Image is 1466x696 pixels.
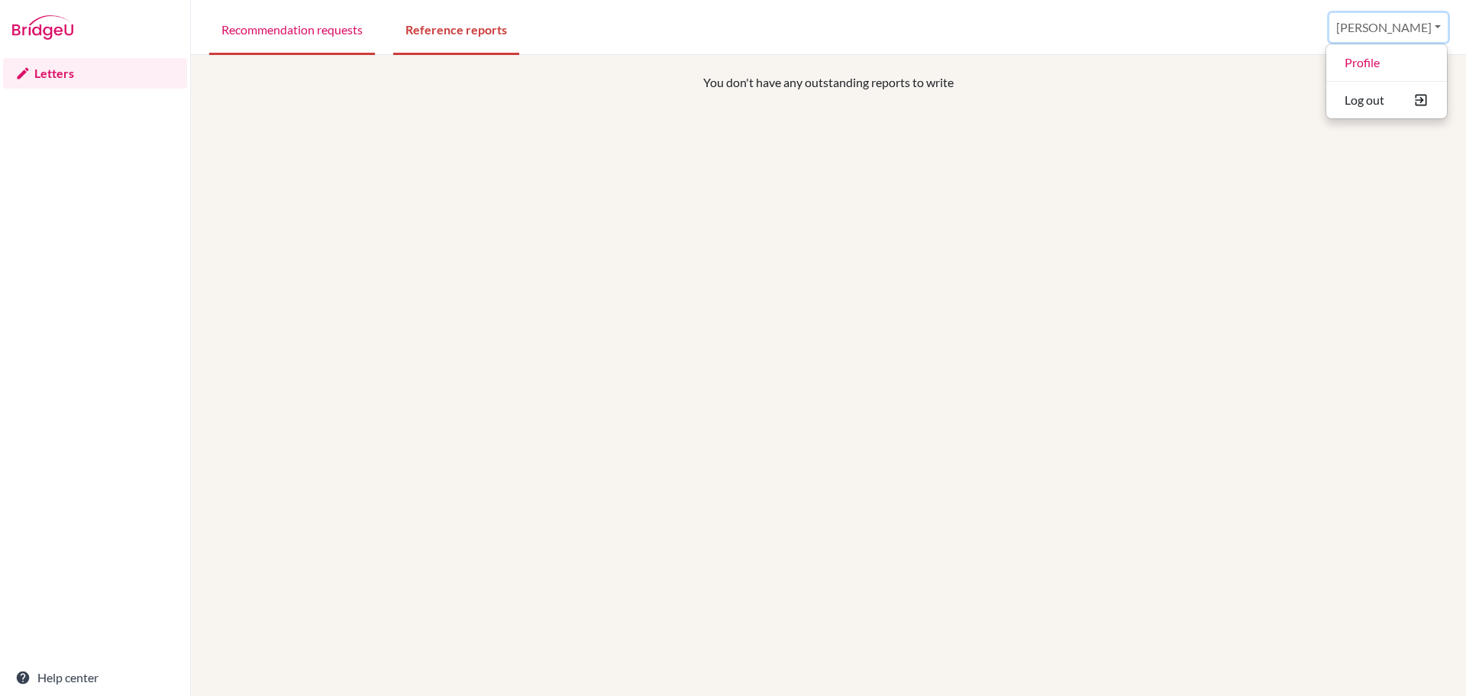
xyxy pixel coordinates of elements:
a: Reference reports [393,2,519,55]
ul: [PERSON_NAME] [1326,44,1448,119]
button: [PERSON_NAME] [1329,13,1448,42]
a: Recommendation requests [209,2,375,55]
a: Letters [3,58,187,89]
button: Log out [1326,88,1447,112]
a: Help center [3,662,187,693]
p: You don't have any outstanding reports to write [324,73,1333,92]
a: Profile [1326,50,1447,75]
img: Bridge-U [12,15,73,40]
